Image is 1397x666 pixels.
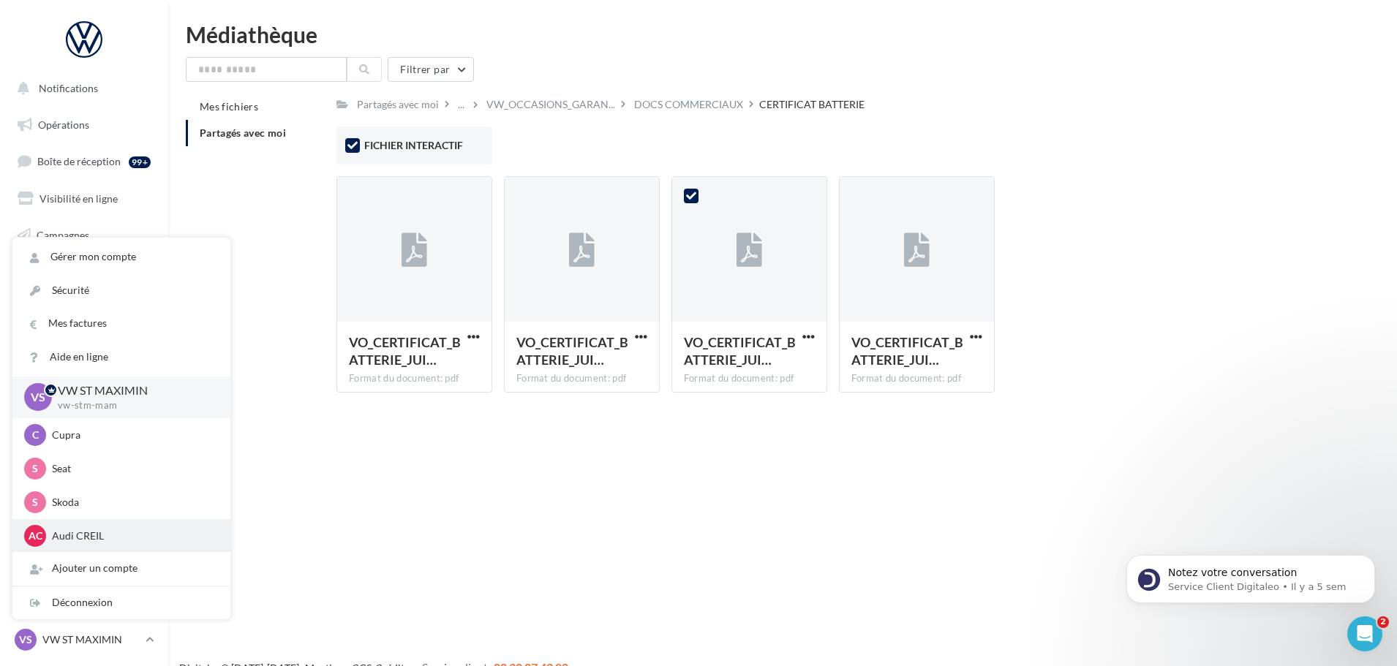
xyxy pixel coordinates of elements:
[19,632,32,647] span: VS
[9,292,159,323] a: Médiathèque
[634,97,743,112] div: DOCS COMMERCIAUX
[9,220,159,251] a: Campagnes
[12,626,157,654] a: VS VW ST MAXIMIN
[516,334,628,368] span: VO_CERTIFICAT_BATTERIE_JUIN25_A4H_CUPRA_E1_HD_FU
[516,372,647,385] div: Format du document: pdf
[12,341,230,374] a: Aide en ligne
[39,82,98,94] span: Notifications
[32,428,39,442] span: C
[455,94,467,115] div: ...
[32,461,38,476] span: S
[37,155,121,167] span: Boîte de réception
[364,139,463,151] span: FICHIER INTERACTIF
[58,399,207,412] p: vw-stm-mam
[9,110,159,140] a: Opérations
[39,192,118,205] span: Visibilité en ligne
[200,126,286,139] span: Partagés avec moi
[52,428,213,442] p: Cupra
[12,274,230,307] a: Sécurité
[12,241,230,273] a: Gérer mon compte
[357,97,439,112] div: Partagés avec moi
[186,23,1379,45] div: Médiathèque
[349,334,461,368] span: VO_CERTIFICAT_BATTERIE_JUIN25_A4H_SKO_E1_HD_FU
[349,372,480,385] div: Format du document: pdf
[52,529,213,543] p: Audi CREIL
[42,632,140,647] p: VW ST MAXIMIN
[200,100,258,113] span: Mes fichiers
[9,73,154,104] button: Notifications
[29,529,42,543] span: AC
[12,586,230,619] div: Déconnexion
[58,382,207,399] p: VW ST MAXIMIN
[12,552,230,585] div: Ajouter un compte
[9,365,159,408] a: PLV et print personnalisable
[388,57,474,82] button: Filtrer par
[37,228,89,241] span: Campagnes
[1347,616,1382,651] iframe: Intercom live chat
[9,329,159,360] a: Calendrier
[684,334,796,368] span: VO_CERTIFICAT_BATTERIE_JUIN25_A4H_VW_E1_HD_FU
[9,183,159,214] a: Visibilité en ligne
[38,118,89,131] span: Opérations
[486,97,615,112] span: VW_OCCASIONS_GARAN...
[759,97,865,112] div: CERTIFICAT BATTERIE
[851,372,982,385] div: Format du document: pdf
[12,307,230,340] a: Mes factures
[31,389,45,406] span: VS
[684,372,815,385] div: Format du document: pdf
[9,145,159,177] a: Boîte de réception99+
[9,414,159,457] a: Campagnes DataOnDemand
[9,256,159,287] a: Contacts
[52,461,213,476] p: Seat
[32,495,38,510] span: S
[52,495,213,510] p: Skoda
[129,156,151,168] div: 99+
[1377,616,1389,628] span: 2
[1104,524,1397,627] iframe: Intercom notifications message
[851,334,963,368] span: VO_CERTIFICAT_BATTERIE_JUIN25_A4H_SEAT_E1_HD_FU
